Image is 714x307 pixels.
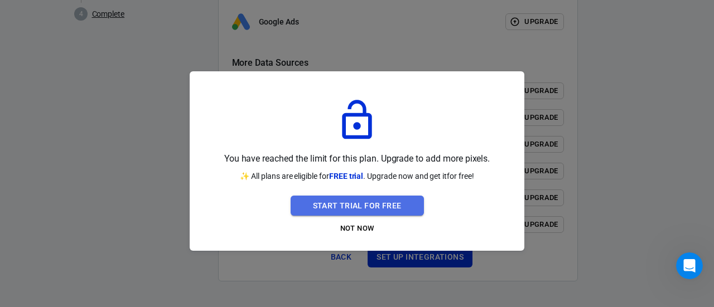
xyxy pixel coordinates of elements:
[240,170,474,182] p: ✨ All plans are eligible for . Upgrade now and get it for free!
[676,252,703,279] iframe: Intercom live chat
[291,196,424,216] button: Start Trial For Free
[329,172,364,181] span: FREE trial
[224,152,490,166] p: You have reached the limit for this plan. Upgrade to add more pixels.
[291,220,424,237] button: Not Now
